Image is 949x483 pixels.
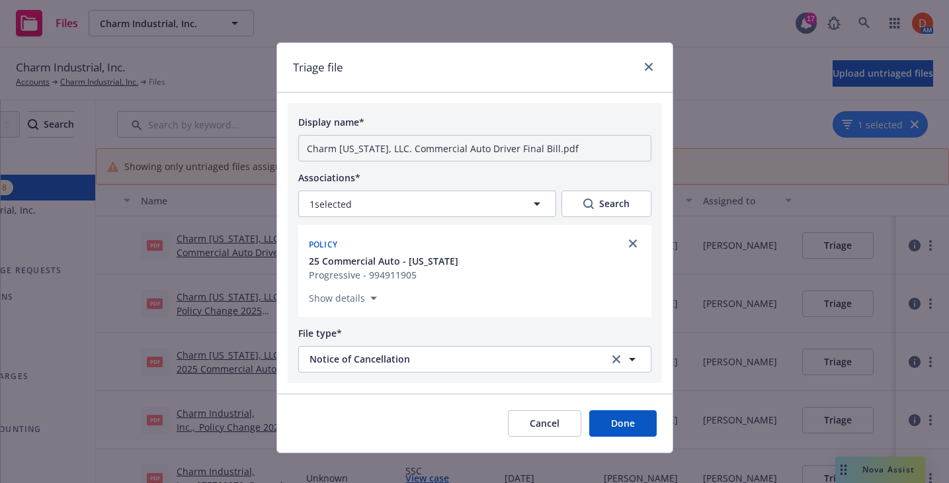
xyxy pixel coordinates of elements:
input: Add display name here... [298,135,651,161]
button: Done [589,410,657,437]
div: Search [583,197,630,210]
h1: Triage file [293,59,343,76]
button: Notice of Cancellationclear selection [298,346,651,373]
svg: Search [583,198,594,209]
span: Notice of Cancellation [309,352,593,366]
span: File type* [298,327,342,339]
button: 1selected [298,191,556,217]
span: Display name* [298,116,364,128]
button: Cancel [508,410,581,437]
a: clear selection [608,351,624,367]
button: Show details [304,290,382,306]
a: close [641,59,657,75]
a: close [625,236,641,251]
span: Associations* [298,171,360,184]
button: 25 Commercial Auto - [US_STATE] [309,254,458,268]
span: Policy [309,239,338,250]
span: 1 selected [309,197,352,211]
div: Progressive - 994911905 [309,268,458,282]
button: SearchSearch [561,191,651,217]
